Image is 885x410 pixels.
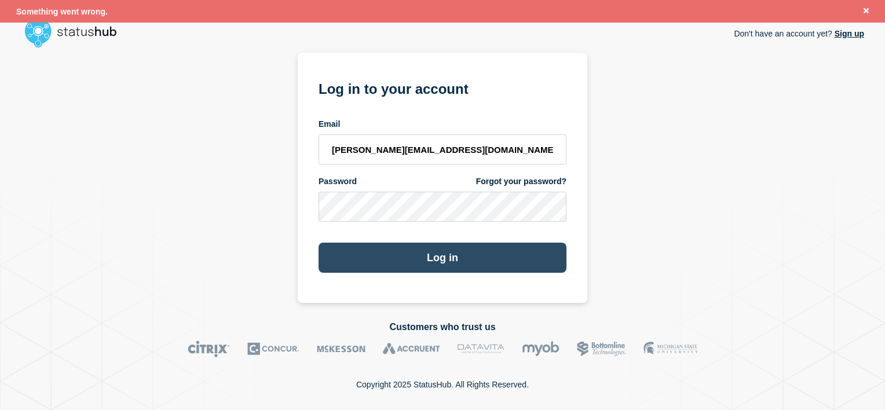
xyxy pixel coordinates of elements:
[319,134,566,164] input: email input
[319,77,566,98] h1: Log in to your account
[319,176,357,187] span: Password
[21,322,864,332] h2: Customers who trust us
[476,176,566,187] a: Forgot your password?
[317,341,365,357] img: McKesson logo
[859,5,873,18] button: Close banner
[383,341,440,357] img: Accruent logo
[458,341,504,357] img: DataVita logo
[522,341,559,357] img: myob logo
[16,7,108,16] span: Something went wrong.
[247,341,299,357] img: Concur logo
[319,243,566,273] button: Log in
[832,29,864,38] a: Sign up
[734,20,864,47] p: Don't have an account yet?
[21,14,131,51] img: StatusHub logo
[319,192,566,222] input: password input
[319,119,340,130] span: Email
[356,380,529,389] p: Copyright 2025 StatusHub. All Rights Reserved.
[188,341,230,357] img: Citrix logo
[643,341,697,357] img: MSU logo
[577,341,626,357] img: Bottomline logo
